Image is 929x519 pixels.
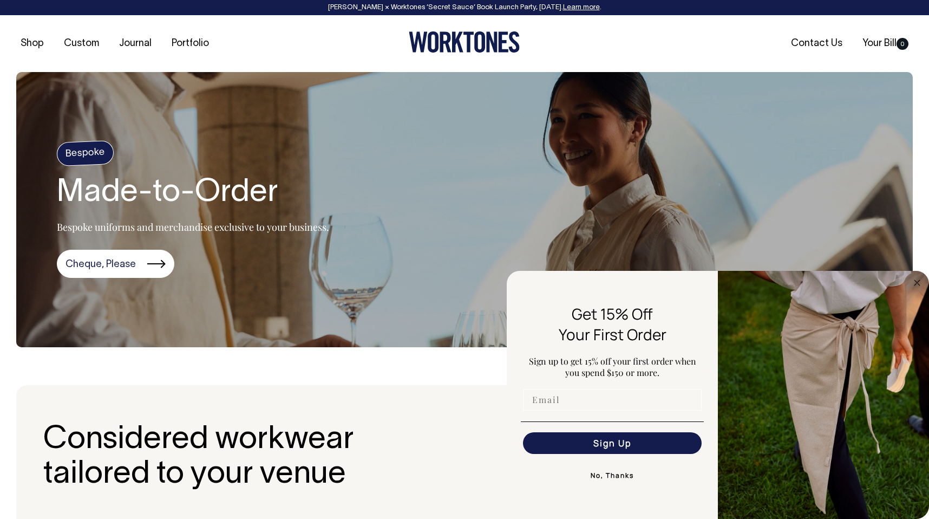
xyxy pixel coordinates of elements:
[43,423,355,492] h2: Considered workwear tailored to your venue
[563,4,600,11] a: Learn more
[11,4,918,11] div: [PERSON_NAME] × Worktones ‘Secret Sauce’ Book Launch Party, [DATE]. .
[559,324,666,345] span: Your First Order
[858,35,913,53] a: Your Bill0
[529,355,696,378] span: Sign up to get 15% off your first order when you spend $150 or more.
[57,176,329,211] h1: Made-to-Order
[718,271,929,519] img: 5e34ad8f-4f05-4173-92a8-ea475ee49ac9.jpeg
[523,432,702,454] button: Sign Up
[60,35,103,53] a: Custom
[57,220,329,233] p: Bespoke uniforms and merchandise exclusive to your business.
[911,276,924,289] button: Close dialog
[521,465,704,486] button: No, Thanks
[56,140,114,166] h4: Bespoke
[521,421,704,422] img: underline
[167,35,213,53] a: Portfolio
[115,35,156,53] a: Journal
[572,303,653,324] span: Get 15% Off
[57,250,174,278] a: Cheque, Please
[16,35,48,53] a: Shop
[897,38,908,50] span: 0
[523,389,702,411] input: Email
[507,271,929,519] div: FLYOUT Form
[787,35,847,53] a: Contact Us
